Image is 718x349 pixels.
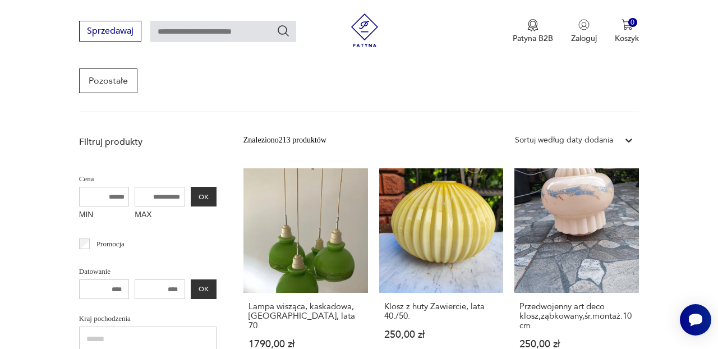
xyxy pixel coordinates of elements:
[515,134,613,146] div: Sortuj według daty dodania
[248,339,363,349] p: 1790,00 zł
[384,302,499,321] h3: Klosz z huty Zawiercie, lata 40./50.
[191,279,217,299] button: OK
[79,28,141,36] a: Sprzedawaj
[622,19,633,30] img: Ikona koszyka
[578,19,590,30] img: Ikonka użytkownika
[79,136,217,148] p: Filtruj produkty
[527,19,538,31] img: Ikona medalu
[519,339,634,349] p: 250,00 zł
[248,302,363,330] h3: Lampa wisząca, kaskadowa, [GEOGRAPHIC_DATA], lata 70.
[79,206,130,224] label: MIN
[513,33,553,44] p: Patyna B2B
[79,68,137,93] a: Pozostałe
[384,330,499,339] p: 250,00 zł
[79,21,141,42] button: Sprzedawaj
[79,173,217,185] p: Cena
[79,313,217,325] p: Kraj pochodzenia
[79,265,217,278] p: Datowanie
[277,24,290,38] button: Szukaj
[96,238,125,250] p: Promocja
[615,19,639,44] button: 0Koszyk
[680,304,711,336] iframe: Smartsupp widget button
[571,33,597,44] p: Zaloguj
[615,33,639,44] p: Koszyk
[243,134,326,146] div: Znaleziono 213 produktów
[519,302,634,330] h3: Przedwojenny art deco klosz,ząbkowany,śr.montaż.10 cm.
[513,19,553,44] button: Patyna B2B
[191,187,217,206] button: OK
[135,206,185,224] label: MAX
[348,13,381,47] img: Patyna - sklep z meblami i dekoracjami vintage
[513,19,553,44] a: Ikona medaluPatyna B2B
[571,19,597,44] button: Zaloguj
[628,18,638,27] div: 0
